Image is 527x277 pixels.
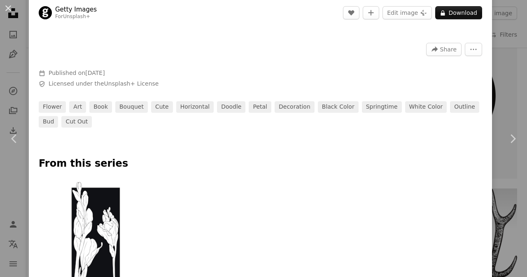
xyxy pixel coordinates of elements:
[39,157,482,170] p: From this series
[49,80,159,88] span: Licensed under the
[61,116,92,128] a: cut out
[115,101,148,113] a: bouquet
[362,101,402,113] a: springtime
[405,101,447,113] a: white color
[55,14,97,20] div: For
[176,101,214,113] a: horizontal
[49,70,105,76] span: Published on
[151,101,173,113] a: cute
[63,14,90,19] a: Unsplash+
[498,99,527,178] a: Next
[382,6,432,19] button: Edit image
[275,101,315,113] a: decoration
[363,6,379,19] button: Add to Collection
[318,101,359,113] a: black color
[465,43,482,56] button: More Actions
[85,70,105,76] time: July 11, 2023 at 1:33:05 PM EDT
[39,101,66,113] a: flower
[435,6,482,19] button: Download
[104,80,159,87] a: Unsplash+ License
[69,101,86,113] a: art
[249,101,271,113] a: petal
[343,6,359,19] button: Like
[426,43,462,56] button: Share this image
[39,233,153,241] a: Hand drawn line art illustration. Detailed outline drawings. Templates for coloring books, tattoo...
[55,5,97,14] a: Getty Images
[217,101,245,113] a: doodle
[440,43,457,56] span: Share
[39,116,58,128] a: bud
[89,101,112,113] a: book
[39,6,52,19] img: Go to Getty Images's profile
[450,101,479,113] a: outline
